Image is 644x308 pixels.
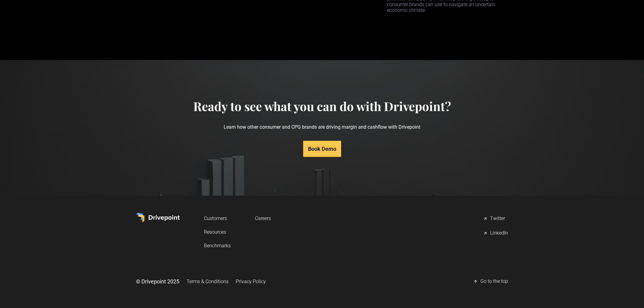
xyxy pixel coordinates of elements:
h4: Ready to see what you can do with Drivepoint? [193,99,451,113]
div: © Drivepoint 2025 [136,278,179,285]
a: Privacy Policy [236,276,266,287]
a: Careers [255,213,271,224]
div: Go to the top [480,278,508,285]
a: Go to the top [473,276,508,288]
a: Twitter [483,213,508,225]
div: Twitter [490,215,505,222]
p: Learn how other consumer and CPG brands are driving margin and cashflow with Drivepoint [193,113,451,140]
a: Book Demo [303,141,341,157]
a: Terms & Conditions [187,276,229,287]
div: LinkedIn [490,230,508,237]
a: Benchmarks [204,240,231,251]
a: Customers [204,213,231,224]
a: LinkedIn [483,227,508,239]
a: Resources [204,226,231,238]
